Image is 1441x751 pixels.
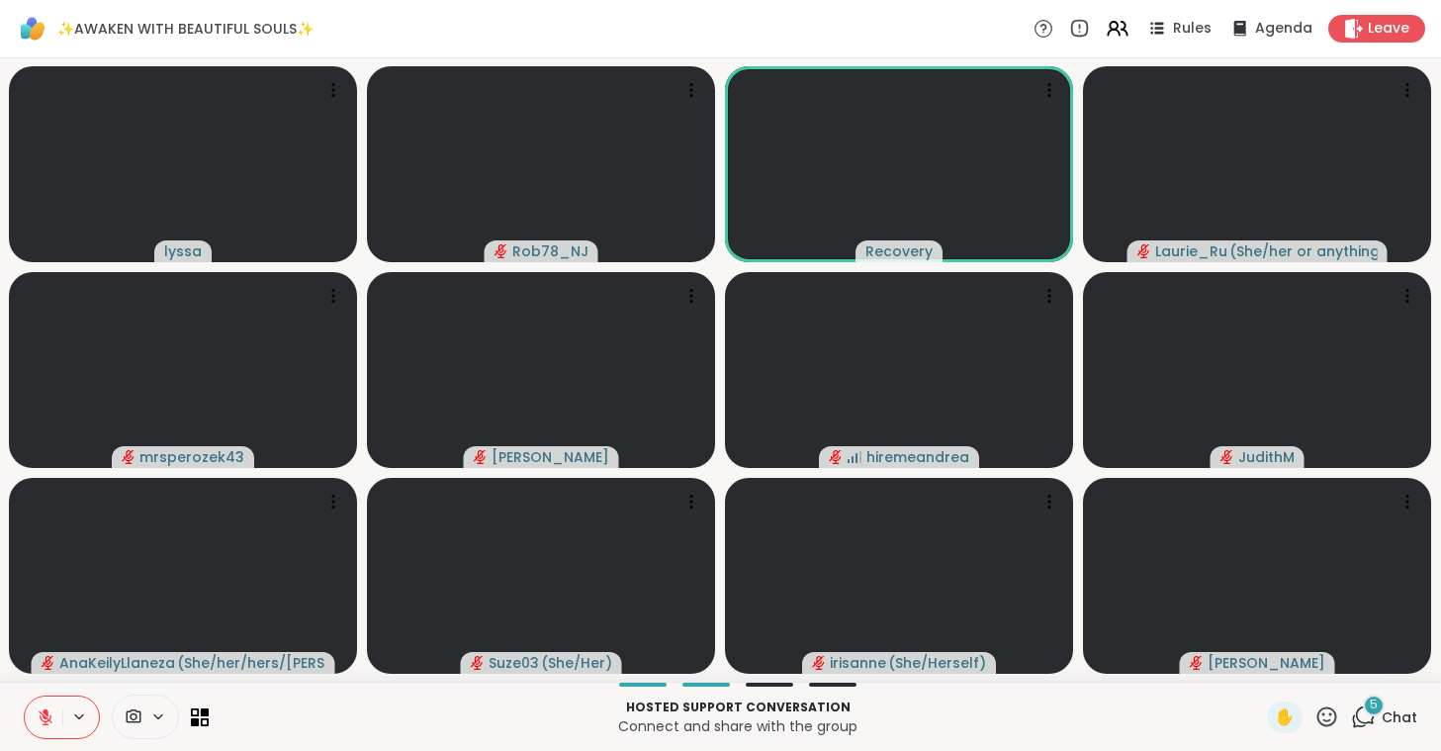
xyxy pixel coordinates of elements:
[1208,653,1325,673] span: [PERSON_NAME]
[16,12,49,46] img: ShareWell Logomark
[1368,19,1409,39] span: Leave
[812,656,826,670] span: audio-muted
[59,653,175,673] span: AnaKeilyLlaneza
[1229,241,1378,261] span: ( She/her or anything else )
[829,450,843,464] span: audio-muted
[139,447,244,467] span: mrsperozek43
[512,241,588,261] span: Rob78_NJ
[122,450,135,464] span: audio-muted
[177,653,325,673] span: ( She/her/hers/[PERSON_NAME] )
[492,447,609,467] span: [PERSON_NAME]
[42,656,55,670] span: audio-muted
[1155,241,1227,261] span: Laurie_Ru
[1190,656,1204,670] span: audio-muted
[221,699,1255,716] p: Hosted support conversation
[471,656,485,670] span: audio-muted
[57,19,314,39] span: ✨AWAKEN WITH BEAUTIFUL SOULS✨
[1255,19,1312,39] span: Agenda
[888,653,986,673] span: ( She/Herself )
[1275,705,1295,729] span: ✋
[1137,244,1151,258] span: audio-muted
[830,653,886,673] span: irisanne
[1370,697,1378,713] span: 5
[164,241,202,261] span: lyssa
[1238,447,1295,467] span: JudithM
[1382,707,1417,727] span: Chat
[865,241,933,261] span: Recovery
[495,244,508,258] span: audio-muted
[1173,19,1212,39] span: Rules
[1220,450,1234,464] span: audio-muted
[221,716,1255,736] p: Connect and share with the group
[489,653,539,673] span: Suze03
[474,450,488,464] span: audio-muted
[866,447,969,467] span: hiremeandrea
[541,653,612,673] span: ( She/Her )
